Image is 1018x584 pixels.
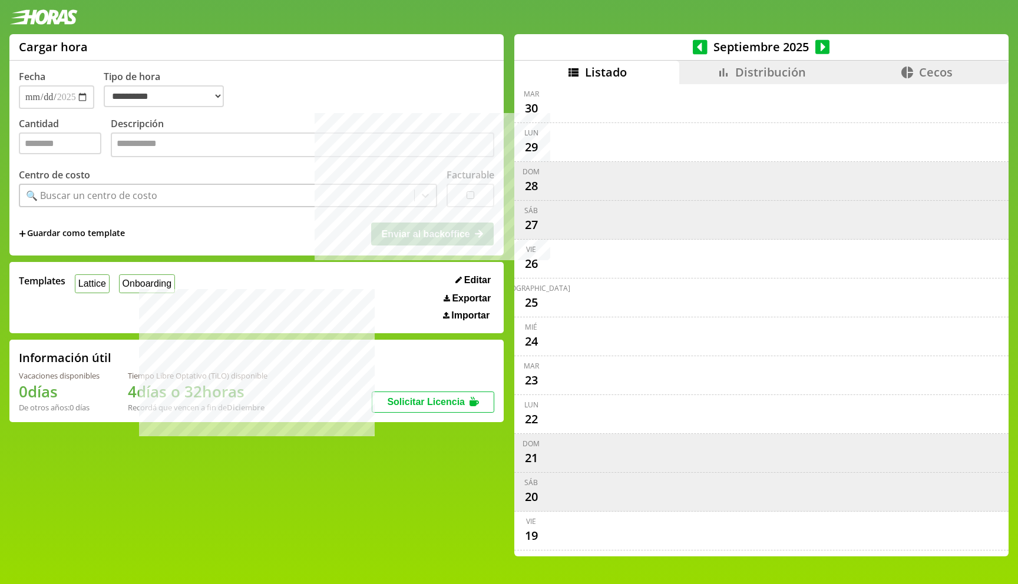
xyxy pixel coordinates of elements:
input: Cantidad [19,132,101,154]
div: mar [524,361,539,371]
div: dom [523,167,540,177]
div: mar [524,89,539,99]
div: 25 [522,293,541,312]
div: Vacaciones disponibles [19,370,100,381]
span: Importar [451,310,490,321]
span: Editar [464,275,491,286]
span: + [19,227,26,240]
span: Septiembre 2025 [708,39,815,55]
span: Distribución [735,64,806,80]
label: Cantidad [19,117,111,160]
div: sáb [524,205,538,215]
div: 28 [522,177,541,195]
div: vie [526,516,536,526]
div: mié [525,322,537,332]
div: 🔍 Buscar un centro de costo [26,189,157,202]
label: Centro de costo [19,168,90,181]
span: Exportar [452,293,491,304]
textarea: Descripción [111,132,494,157]
select: Tipo de hora [104,85,224,107]
div: Tiempo Libre Optativo (TiLO) disponible [128,370,267,381]
div: sáb [524,477,538,487]
h1: 4 días o 32 horas [128,381,267,402]
div: 26 [522,254,541,273]
label: Facturable [447,168,494,181]
button: Exportar [440,293,494,304]
label: Fecha [19,70,45,83]
div: De otros años: 0 días [19,402,100,413]
div: 22 [522,410,541,429]
div: 20 [522,487,541,506]
div: vie [526,244,536,254]
label: Tipo de hora [104,70,233,109]
div: lun [524,128,538,138]
span: Cecos [919,64,953,80]
h1: 0 días [19,381,100,402]
div: 30 [522,99,541,118]
div: 23 [522,371,541,390]
span: Templates [19,274,65,287]
div: 24 [522,332,541,351]
div: [DEMOGRAPHIC_DATA] [493,283,570,293]
div: Recordá que vencen a fin de [128,402,267,413]
div: 27 [522,215,541,234]
span: Solicitar Licencia [387,397,465,407]
label: Descripción [111,117,494,160]
div: dom [523,439,540,449]
button: Onboarding [119,274,175,293]
div: 19 [522,526,541,545]
div: 29 [522,138,541,157]
div: 21 [522,449,541,467]
b: Diciembre [227,402,265,413]
div: lun [524,400,538,410]
span: Listado [585,64,627,80]
button: Editar [452,274,494,286]
div: scrollable content [514,84,1009,555]
span: +Guardar como template [19,227,125,240]
h2: Información útil [19,350,111,366]
h1: Cargar hora [19,39,88,55]
button: Lattice [75,274,110,293]
button: Solicitar Licencia [372,391,494,413]
img: logotipo [9,9,78,25]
